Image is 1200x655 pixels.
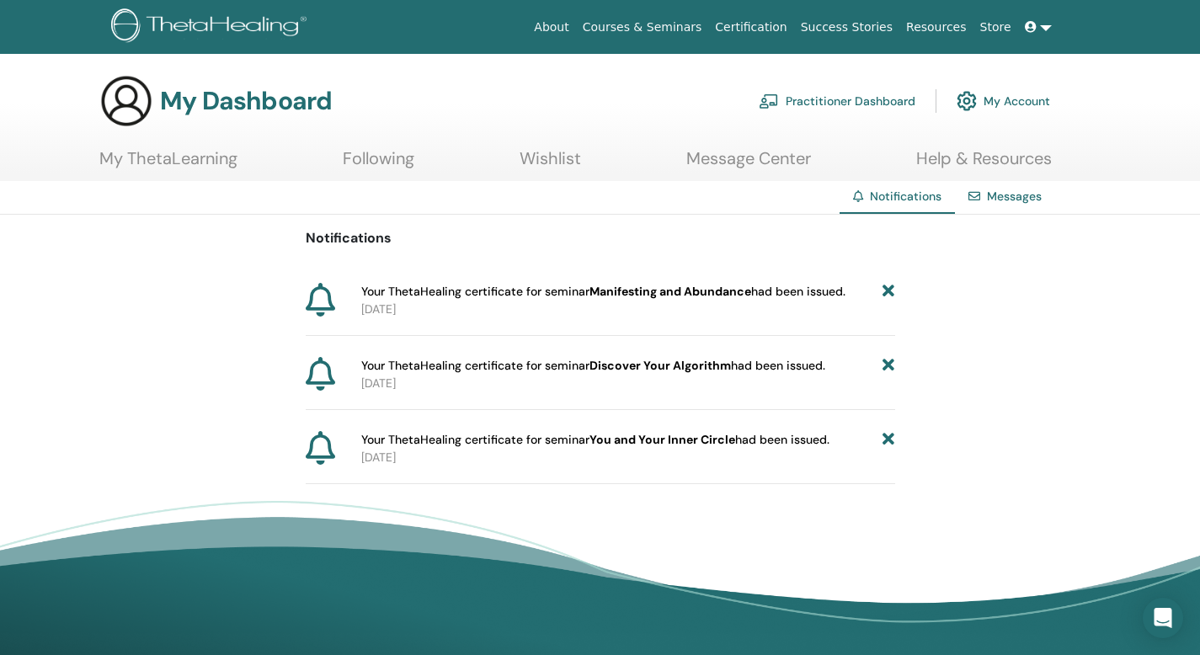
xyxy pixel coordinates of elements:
[973,12,1018,43] a: Store
[306,228,895,248] p: Notifications
[759,93,779,109] img: chalkboard-teacher.svg
[361,357,825,375] span: Your ThetaHealing certificate for seminar had been issued.
[361,375,895,392] p: [DATE]
[520,148,581,181] a: Wishlist
[759,83,915,120] a: Practitioner Dashboard
[899,12,973,43] a: Resources
[794,12,899,43] a: Success Stories
[160,86,332,116] h3: My Dashboard
[870,189,941,204] span: Notifications
[589,358,731,373] b: Discover Your Algorithm
[576,12,709,43] a: Courses & Seminars
[916,148,1052,181] a: Help & Resources
[957,83,1050,120] a: My Account
[361,431,829,449] span: Your ThetaHealing certificate for seminar had been issued.
[361,449,895,466] p: [DATE]
[361,301,895,318] p: [DATE]
[343,148,414,181] a: Following
[1143,598,1183,638] div: Open Intercom Messenger
[527,12,575,43] a: About
[957,87,977,115] img: cog.svg
[361,283,845,301] span: Your ThetaHealing certificate for seminar had been issued.
[708,12,793,43] a: Certification
[111,8,312,46] img: logo.png
[987,189,1042,204] a: Messages
[99,74,153,128] img: generic-user-icon.jpg
[686,148,811,181] a: Message Center
[589,432,735,447] b: You and Your Inner Circle
[99,148,237,181] a: My ThetaLearning
[589,284,751,299] b: Manifesting and Abundance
